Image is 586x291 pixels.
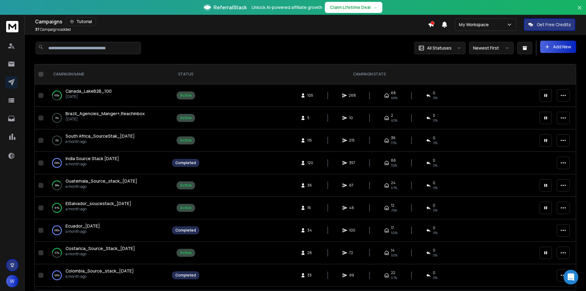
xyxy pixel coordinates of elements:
[391,140,397,145] span: 31 %
[54,272,60,278] p: 100 %
[213,4,247,11] span: ReferralStack
[46,174,168,197] td: 38%Guatemala_Source_stack_[DATE]a month ago
[564,270,578,285] div: Open Intercom Messenger
[433,203,435,208] span: 0
[54,250,59,256] p: 57 %
[373,4,377,10] span: →
[66,223,100,229] a: Ecuador_[DATE]
[433,208,437,213] span: 0 %
[35,27,39,32] span: 37
[391,135,396,140] span: 36
[66,162,119,167] p: a month ago
[175,160,196,165] div: Completed
[433,225,435,230] span: 0
[391,253,397,258] span: 50 %
[427,45,452,51] p: All Statuses
[391,270,395,275] span: 22
[46,242,168,264] td: 57%Costarica_Source_Stack_[DATE]a month ago
[433,95,437,100] span: 0 %
[55,182,59,188] p: 38 %
[180,250,192,255] div: Active
[66,274,134,279] p: a month ago
[66,268,134,274] a: Colombia_Source_stack_[DATE]
[175,273,196,278] div: Completed
[307,228,313,233] span: 34
[391,248,395,253] span: 14
[54,92,59,99] p: 65 %
[349,115,355,120] span: 10
[66,111,145,116] span: Brazil_Agencies_Manger+,Reachinbox
[55,137,59,143] p: 0 %
[433,270,435,275] span: 0
[54,227,60,233] p: 100 %
[66,111,145,117] a: Brazil_Agencies_Manger+,Reachinbox
[576,4,584,18] button: Close banner
[433,135,435,140] span: 0
[433,140,437,145] span: 0 %
[307,115,313,120] span: 5
[307,160,313,165] span: 120
[349,228,355,233] span: 100
[46,107,168,129] td: 0%Brazil_Agencies_Manger+,Reachinbox[DATE]
[66,245,135,252] a: Costarica_Source_Stack_[DATE]
[66,156,119,162] a: India Source Stack [DATE]
[66,133,135,139] span: South Africa_SourceStak_[DATE]
[46,64,168,84] th: CAMPAIGN NAME
[540,41,576,53] button: Add New
[6,275,18,287] button: W
[433,180,435,185] span: 0
[66,184,137,189] p: a month ago
[433,113,435,118] span: 0
[433,118,437,123] span: 0 %
[433,185,437,190] span: 0 %
[349,160,355,165] span: 357
[391,180,396,185] span: 24
[391,163,397,168] span: 55 %
[391,203,394,208] span: 12
[175,228,196,233] div: Completed
[391,158,396,163] span: 66
[391,185,397,190] span: 67 %
[307,93,313,98] span: 105
[433,253,437,258] span: 0 %
[66,88,112,94] a: Canada_LakeB2B_100
[46,84,168,107] td: 65%Canada_LakeB2B_100[DATE]
[391,91,396,95] span: 68
[180,115,192,120] div: Active
[66,200,131,207] a: ElSalvador_soucestack_[DATE]
[180,183,192,188] div: Active
[433,158,435,163] span: 0
[433,275,437,280] span: 0 %
[66,139,135,144] p: a month ago
[349,93,356,98] span: 268
[66,94,112,99] p: [DATE]
[66,207,131,212] p: a month ago
[55,205,59,211] p: 87 %
[66,156,119,161] span: India Source Stack [DATE]
[252,4,322,10] p: Unlock AI-powered affiliate growth
[391,230,397,235] span: 50 %
[433,163,437,168] span: 0 %
[46,264,168,287] td: 100%Colombia_Source_stack_[DATE]a month ago
[391,95,397,100] span: 68 %
[391,118,397,123] span: 40 %
[66,252,135,257] p: a month ago
[46,152,168,174] td: 100%India Source Stack [DATE]a month ago
[391,275,397,280] span: 67 %
[180,138,192,143] div: Active
[349,205,355,210] span: 46
[433,91,435,95] span: 0
[307,183,313,188] span: 36
[180,205,192,210] div: Active
[325,2,382,13] button: Claim Lifetime Deal→
[35,17,428,26] div: Campaigns
[66,200,131,206] span: ElSalvador_soucestack_[DATE]
[307,138,313,143] span: 115
[349,250,355,255] span: 72
[349,138,355,143] span: 215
